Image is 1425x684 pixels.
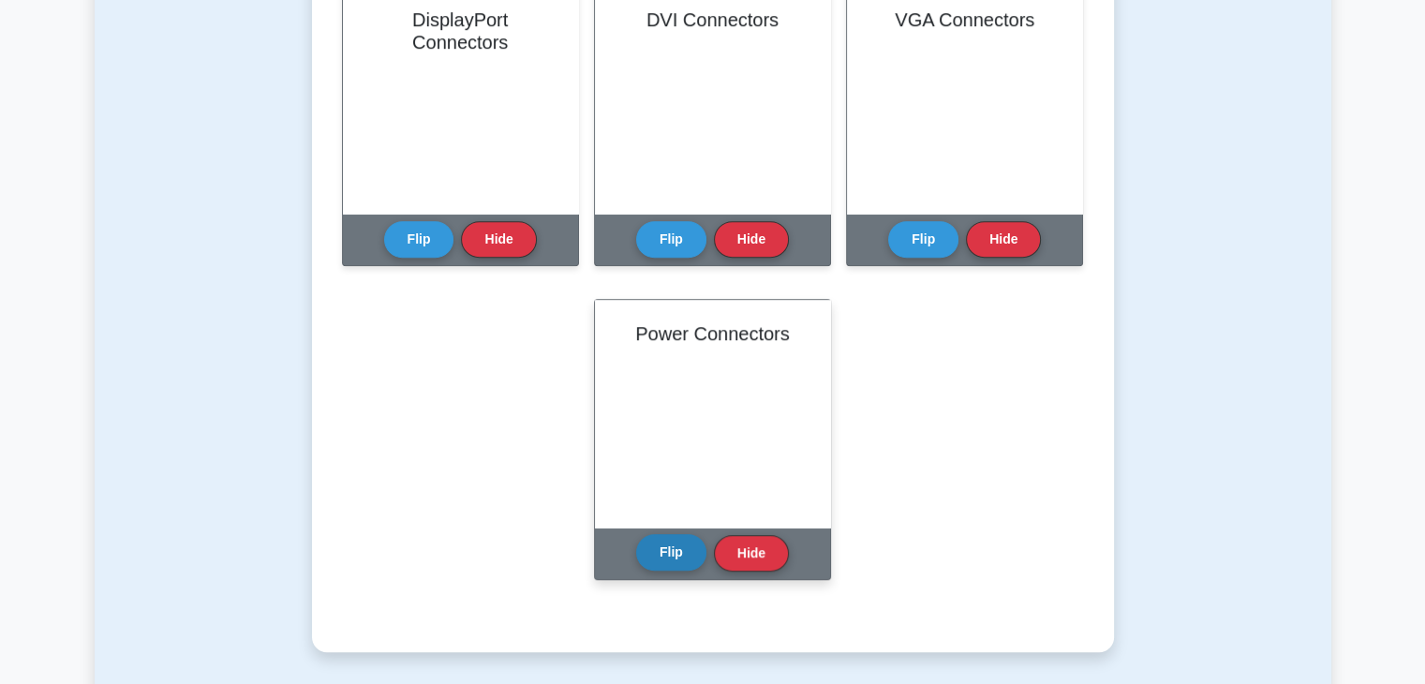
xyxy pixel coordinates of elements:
h2: DVI Connectors [617,8,808,31]
button: Hide [461,221,536,258]
h2: VGA Connectors [869,8,1060,31]
button: Flip [888,221,958,258]
button: Hide [714,221,789,258]
button: Hide [714,535,789,572]
button: Hide [966,221,1041,258]
button: Flip [636,534,706,571]
h2: DisplayPort Connectors [365,8,556,53]
h2: Power Connectors [617,322,808,345]
button: Flip [636,221,706,258]
button: Flip [384,221,454,258]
